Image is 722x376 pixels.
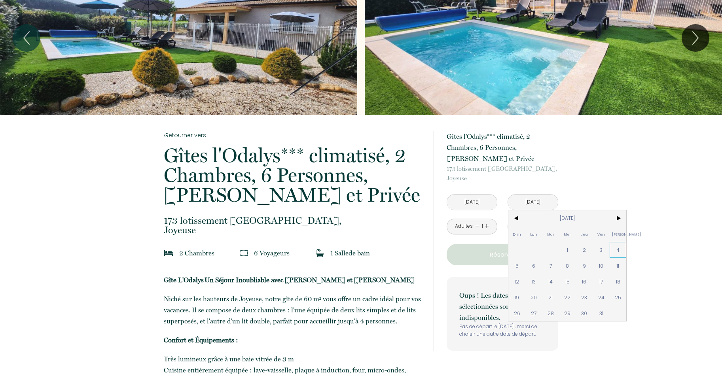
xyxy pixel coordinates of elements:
span: 18 [610,274,627,289]
input: Départ [508,195,558,210]
span: 4 [610,242,627,258]
strong: Gîte L'Odalys Un Séjour Inoubliable avec [PERSON_NAME] et [PERSON_NAME]​ [164,276,415,284]
span: 13 [525,274,542,289]
span: 22 [559,289,576,305]
span: 12 [508,274,525,289]
span: s [287,249,290,257]
span: 10 [593,258,610,274]
span: 25 [610,289,627,305]
span: 28 [542,305,559,321]
p: Oups ! Les dates sélectionnées sont indisponibles. [459,290,546,323]
button: Next [682,24,709,52]
p: Réserver [449,250,555,259]
img: guests [240,249,248,257]
span: 1 [559,242,576,258]
span: Ven [593,226,610,242]
span: Lun [525,226,542,242]
p: Joyeuse [447,164,558,183]
span: 19 [508,289,525,305]
span: 173 lotissement [GEOGRAPHIC_DATA], [447,164,558,174]
span: 27 [525,305,542,321]
button: Réserver [447,244,558,265]
span: Dim [508,226,525,242]
span: 24 [593,289,610,305]
span: > [610,210,627,226]
p: Gîtes l'Odalys*** climatisé, 2 Chambres, 6 Personnes, [PERSON_NAME] et Privée [447,131,558,164]
span: 21 [542,289,559,305]
strong: Confort et Équipements : [164,336,238,344]
div: Adultes [455,223,473,230]
span: 5 [508,258,525,274]
span: 20 [525,289,542,305]
span: [DATE] [525,210,610,226]
span: Jeu [576,226,593,242]
span: 30 [576,305,593,321]
span: [PERSON_NAME] [610,226,627,242]
span: 16 [576,274,593,289]
span: 15 [559,274,576,289]
a: Retourner vers [164,131,423,140]
p: Joyeuse [164,216,423,235]
span: 31 [593,305,610,321]
input: Arrivée [447,195,497,210]
p: 1 Salle de bain [330,248,370,259]
span: 26 [508,305,525,321]
button: Previous [13,24,40,52]
span: 3 [593,242,610,258]
span: 7 [542,258,559,274]
span: < [508,210,525,226]
span: 6 [525,258,542,274]
span: Mar [542,226,559,242]
span: 9 [576,258,593,274]
div: 1 [480,223,484,230]
span: 2 [576,242,593,258]
p: Gîtes l'Odalys*** climatisé, 2 Chambres, 6 Personnes, [PERSON_NAME] et Privée [164,145,423,205]
span: 173 lotissement [GEOGRAPHIC_DATA], [164,216,423,225]
p: Niché sur les hauteurs de Joyeuse, notre gîte de 60 m² vous offre un cadre idéal pour vos vacance... [164,293,423,327]
span: 29 [559,305,576,321]
p: 6 Voyageur [254,248,290,259]
span: 11 [610,258,627,274]
p: 2 Chambre [179,248,214,259]
span: 17 [593,274,610,289]
span: s [212,249,214,257]
span: 8 [559,258,576,274]
a: - [475,220,479,232]
span: Mer [559,226,576,242]
p: Pas de départ le [DATE] , merci de choisir une autre date de départ. [459,323,546,338]
span: 23 [576,289,593,305]
span: 14 [542,274,559,289]
a: + [484,220,489,232]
